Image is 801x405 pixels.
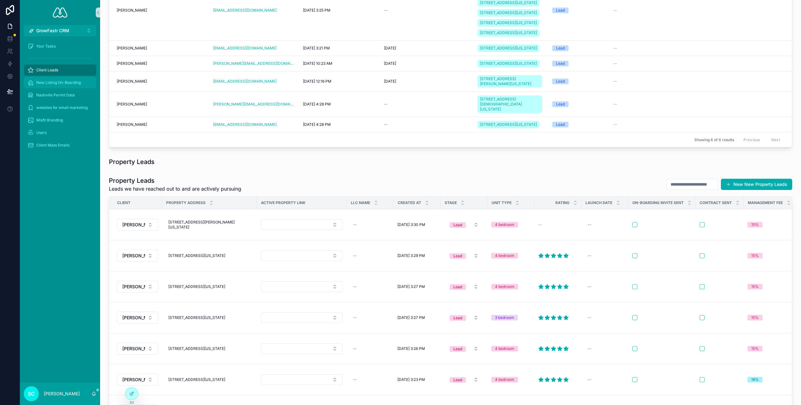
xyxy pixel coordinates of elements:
a: Select Button [444,219,484,231]
span: [PERSON_NAME] [122,377,145,383]
a: [STREET_ADDRESS][US_STATE] [166,375,253,385]
a: -- [350,251,390,261]
span: [DATE] 12:16 PM [303,79,331,84]
a: [PERSON_NAME] [117,46,206,51]
button: Select Button [261,281,343,292]
span: -- [613,61,617,66]
span: -- [613,8,617,13]
span: [PERSON_NAME] [122,222,145,228]
a: [PERSON_NAME][EMAIL_ADDRESS][DOMAIN_NAME] [213,102,295,107]
a: [STREET_ADDRESS][DEMOGRAPHIC_DATA][US_STATE] [477,94,545,114]
div: 18% [751,377,759,382]
span: [PERSON_NAME] [117,102,147,107]
span: [PERSON_NAME] [117,61,147,66]
button: Select Button [445,250,483,261]
a: Select Button [261,312,343,323]
span: -- [613,122,617,127]
a: [STREET_ADDRESS][US_STATE] [477,43,545,53]
a: Select Button [444,343,484,355]
a: [STREET_ADDRESS][PERSON_NAME][US_STATE] [166,217,253,232]
span: [STREET_ADDRESS][US_STATE] [168,377,225,382]
a: [PERSON_NAME] [117,102,206,107]
a: [EMAIL_ADDRESS][DOMAIN_NAME] [213,122,277,127]
span: New Listing On-Boarding [36,80,81,85]
button: Select Button [24,25,96,36]
div: Lead [453,346,462,352]
span: [DATE] 3:23 PM [397,377,425,382]
span: Launch Date [585,200,612,205]
button: Select Button [261,374,343,385]
a: Select Button [117,280,158,293]
a: [DATE] 3:23 PM [397,377,437,382]
a: [EMAIL_ADDRESS][DOMAIN_NAME] [213,79,277,84]
span: [DATE] 3:27 PM [397,315,425,320]
a: -- [613,46,784,51]
span: [DATE] [384,79,396,84]
a: Select Button [117,218,158,231]
button: Select Button [117,312,158,324]
img: App logo [53,8,67,18]
span: -- [538,222,542,227]
span: [PERSON_NAME] [117,46,147,51]
a: [STREET_ADDRESS][US_STATE] [477,29,539,37]
span: On-boarding Invite Sent [632,200,684,205]
a: [DATE] [381,59,470,69]
div: -- [588,315,591,320]
a: -- [381,120,470,130]
a: [DATE] 3:27 PM [397,315,437,320]
a: Select Button [117,373,158,386]
a: -- [350,375,390,385]
span: Property address [166,200,206,205]
span: Client [117,200,130,205]
a: [STREET_ADDRESS][US_STATE] [477,19,539,27]
a: 4 bedroom [491,377,531,382]
div: -- [353,253,357,258]
a: 15% [747,284,791,290]
h1: Property Leads [109,176,241,185]
a: [EMAIL_ADDRESS][DOMAIN_NAME] [213,122,295,127]
div: 3 bedroom [495,315,514,320]
a: [EMAIL_ADDRESS][DOMAIN_NAME] [213,46,295,51]
div: Lead [453,222,462,228]
a: -- [585,375,625,385]
a: -- [613,102,784,107]
div: -- [353,222,357,227]
span: [DATE] 4:28 PM [303,102,331,107]
span: [STREET_ADDRESS][US_STATE] [480,46,537,51]
span: [DATE] 3:21 PM [303,46,330,51]
span: Misfit Branding [36,118,63,123]
div: -- [353,346,357,351]
a: Your Tasks [24,41,96,52]
button: Select Button [117,281,158,293]
span: [STREET_ADDRESS][US_STATE] [480,0,537,5]
a: [STREET_ADDRESS][US_STATE] [166,282,253,292]
span: LLC Name [351,200,370,205]
a: Select Button [444,312,484,324]
div: Lead [453,253,462,259]
div: Lead [556,79,565,84]
a: [EMAIL_ADDRESS][DOMAIN_NAME] [213,79,295,84]
a: Select Button [261,250,343,261]
span: -- [613,102,617,107]
span: Client Mass Emails [36,143,69,148]
div: 15% [751,315,759,320]
button: Select Button [117,250,158,262]
div: Lead [556,45,565,51]
span: [PERSON_NAME] [122,315,145,321]
a: [STREET_ADDRESS][US_STATE] [477,120,545,130]
span: Users [36,130,47,135]
div: Lead [453,284,462,290]
a: Misfit Branding [24,115,96,126]
a: [EMAIL_ADDRESS][DOMAIN_NAME] [213,8,277,13]
a: [EMAIL_ADDRESS][DOMAIN_NAME] [213,46,277,51]
span: [PERSON_NAME] [122,253,145,259]
button: Select Button [445,281,483,292]
a: [DATE] 3:26 PM [397,346,437,351]
span: Active Property Link [261,200,306,205]
span: Showing 6 of 6 results [694,137,734,142]
a: Select Button [261,343,343,354]
span: GrowFastr CRM [36,28,69,34]
a: Lead [552,45,609,51]
a: [PERSON_NAME] [117,122,206,127]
